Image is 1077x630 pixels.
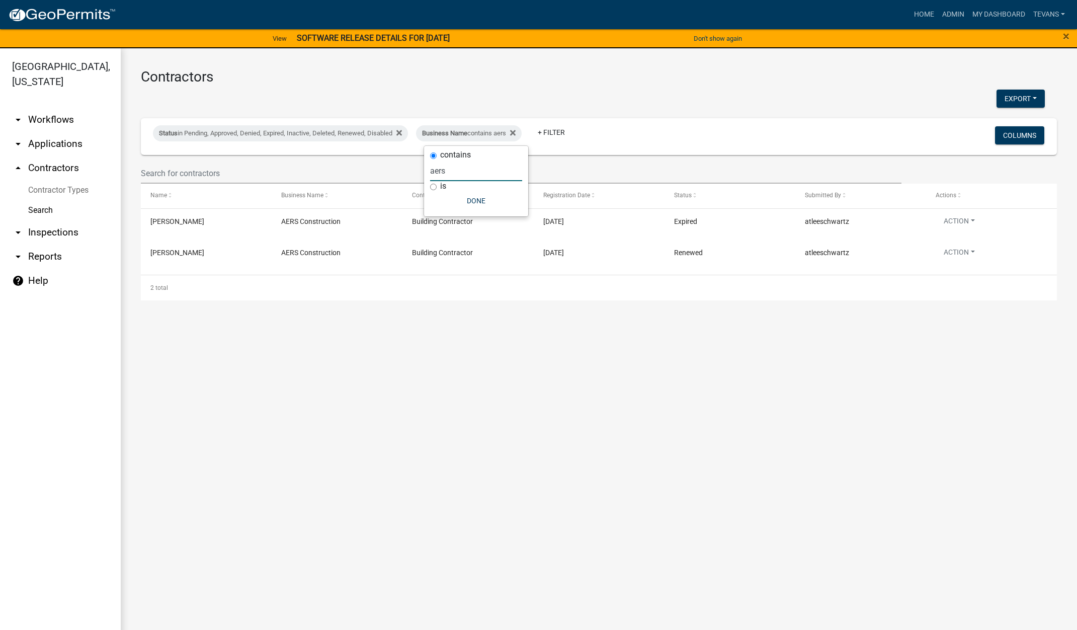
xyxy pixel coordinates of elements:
[150,217,204,225] span: Atlee Schwartz
[141,184,272,208] datatable-header-cell: Name
[297,33,450,43] strong: SOFTWARE RELEASE DETAILS FOR [DATE]
[1029,5,1069,24] a: tevans
[281,217,341,225] span: AERS Construction
[12,251,24,263] i: arrow_drop_down
[997,90,1045,108] button: Export
[12,226,24,239] i: arrow_drop_down
[269,30,291,47] a: View
[153,125,408,141] div: in Pending, Approved, Denied, Expired, Inactive, Deleted, Renewed, Disabled
[412,192,456,199] span: Contractor Type
[936,216,983,230] button: Action
[805,249,849,257] span: atleeschwartz
[805,192,841,199] span: Submitted By
[150,249,204,257] span: Atlee Schwartz
[412,217,473,225] span: Building Contractor
[543,249,564,257] span: 01/31/2023
[281,192,323,199] span: Business Name
[674,249,703,257] span: Renewed
[543,192,590,199] span: Registration Date
[430,192,522,210] button: Done
[159,129,178,137] span: Status
[938,5,968,24] a: Admin
[690,30,746,47] button: Don't show again
[150,192,167,199] span: Name
[910,5,938,24] a: Home
[272,184,402,208] datatable-header-cell: Business Name
[422,129,467,137] span: Business Name
[665,184,795,208] datatable-header-cell: Status
[12,138,24,150] i: arrow_drop_down
[141,163,901,184] input: Search for contractors
[805,217,849,225] span: atleeschwartz
[416,125,522,141] div: contains aers
[1063,29,1069,43] span: ×
[795,184,926,208] datatable-header-cell: Submitted By
[12,162,24,174] i: arrow_drop_up
[281,249,341,257] span: AERS Construction
[530,123,573,141] a: + Filter
[533,184,664,208] datatable-header-cell: Registration Date
[12,275,24,287] i: help
[926,184,1057,208] datatable-header-cell: Actions
[674,217,697,225] span: Expired
[995,126,1044,144] button: Columns
[402,184,533,208] datatable-header-cell: Contractor Type
[440,151,471,159] label: contains
[936,192,956,199] span: Actions
[674,192,692,199] span: Status
[1063,30,1069,42] button: Close
[141,68,1057,86] h3: Contractors
[440,182,446,190] label: is
[968,5,1029,24] a: My Dashboard
[12,114,24,126] i: arrow_drop_down
[543,217,564,225] span: 02/28/2024
[141,275,1057,300] div: 2 total
[412,249,473,257] span: Building Contractor
[936,247,983,262] button: Action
